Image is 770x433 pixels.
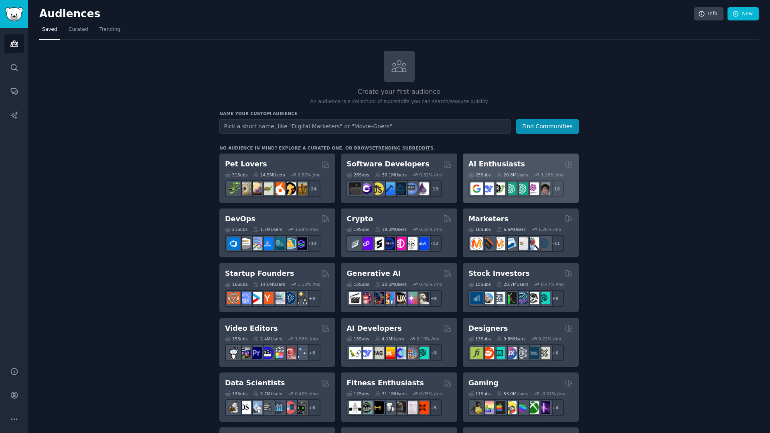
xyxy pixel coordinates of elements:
img: CryptoNews [405,237,417,250]
h2: Video Editors [225,324,278,334]
img: CozyGamers [482,401,494,414]
img: userexperience [515,347,528,359]
img: startup [250,292,262,304]
img: AskMarketing [493,237,505,250]
span: Curated [69,26,88,33]
img: sdforall [383,292,395,304]
div: 4.1M Users [375,336,404,342]
a: trending subreddits [375,146,433,150]
div: 24.5M Users [253,172,285,178]
div: 31 Sub s [225,172,247,178]
div: 15 Sub s [346,336,369,342]
img: datasets [284,401,296,414]
div: 7.7M Users [253,391,282,397]
div: 15 Sub s [468,281,491,287]
img: gopro [227,347,240,359]
img: chatgpt_promptDesign [504,182,517,195]
div: + 24 [304,180,320,197]
button: Find Communities [516,119,579,134]
div: No audience in mind? Explore a curated one, or browse . [219,145,435,151]
img: learnjavascript [371,182,384,195]
div: 21 Sub s [225,227,247,232]
img: statistics [250,401,262,414]
img: TwitchStreaming [538,401,550,414]
div: 12 Sub s [346,391,369,397]
img: reactnative [394,182,406,195]
div: 1.28 % /mo [541,172,564,178]
div: 19.2M Users [375,227,407,232]
img: FluxAI [394,292,406,304]
div: 0.32 % /mo [419,172,442,178]
h2: DevOps [225,214,255,224]
img: deepdream [371,292,384,304]
span: Trending [99,26,120,33]
img: Emailmarketing [504,237,517,250]
a: Info [694,7,723,21]
img: logodesign [482,347,494,359]
img: LangChain [349,347,361,359]
img: DeepSeek [360,347,373,359]
img: StocksAndTrading [515,292,528,304]
p: An audience is a collection of subreddits you can search/analyze quickly [219,98,579,105]
img: dalle2 [360,292,373,304]
img: PetAdvice [284,182,296,195]
img: learndesign [527,347,539,359]
img: AIDevelopersSociety [416,347,429,359]
div: -0.07 % /mo [541,391,565,397]
div: 11 Sub s [468,391,491,397]
img: indiehackers [272,292,285,304]
div: 28.7M Users [496,281,528,287]
img: AskComputerScience [405,182,417,195]
img: fitness30plus [394,401,406,414]
img: aivideo [349,292,361,304]
img: AWS_Certified_Experts [239,237,251,250]
img: herpetology [227,182,240,195]
img: VideoEditors [261,347,274,359]
img: analytics [272,401,285,414]
img: DreamBooth [416,292,429,304]
img: 0xPolygon [360,237,373,250]
div: 19 Sub s [346,227,369,232]
img: dogbreed [295,182,307,195]
img: SaaS [239,292,251,304]
div: 25 Sub s [468,172,491,178]
img: growmybusiness [295,292,307,304]
img: MistralAI [383,347,395,359]
h2: Create your first audience [219,87,579,97]
img: Youtubevideo [284,347,296,359]
div: 16 Sub s [225,281,247,287]
img: physicaltherapy [405,401,417,414]
img: linux_gaming [470,401,483,414]
img: macgaming [493,401,505,414]
img: defiblockchain [394,237,406,250]
div: 16 Sub s [346,281,369,287]
div: 15 Sub s [225,336,247,342]
img: dataengineering [261,401,274,414]
img: ArtificalIntelligence [538,182,550,195]
img: chatgpt_prompts_ [515,182,528,195]
div: + 8 [547,290,564,307]
img: swingtrading [527,292,539,304]
div: 53.0M Users [496,391,528,397]
img: data [295,401,307,414]
h2: Data Scientists [225,378,285,388]
img: Entrepreneurship [284,292,296,304]
img: turtle [261,182,274,195]
div: 30.1M Users [375,172,407,178]
img: Trading [504,292,517,304]
img: csharp [360,182,373,195]
div: + 6 [547,344,564,361]
img: GYM [349,401,361,414]
img: GymMotivation [360,401,373,414]
div: 0.42 % /mo [419,281,442,287]
div: + 8 [304,344,320,361]
a: Saved [39,23,60,40]
img: azuredevops [227,237,240,250]
div: + 14 [304,235,320,252]
img: platformengineering [272,237,285,250]
h2: Startup Founders [225,269,294,279]
div: 0.52 % /mo [298,172,320,178]
img: ethstaker [371,237,384,250]
img: web3 [383,237,395,250]
a: Curated [66,23,91,40]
